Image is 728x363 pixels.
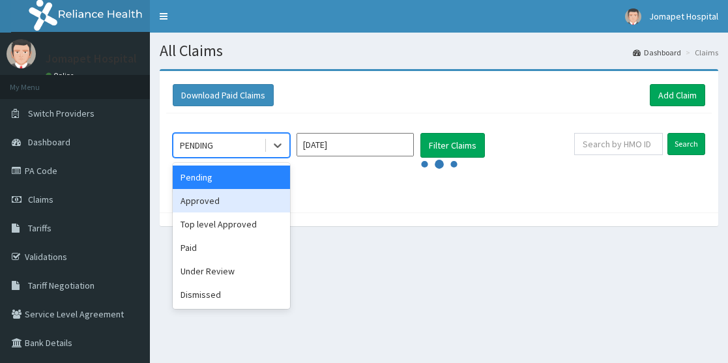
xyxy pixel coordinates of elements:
span: Tariff Negotiation [28,280,95,291]
div: Dismissed [173,283,290,306]
div: Under Review [173,259,290,283]
img: User Image [625,8,641,25]
div: Approved [173,189,290,212]
li: Claims [682,47,718,58]
div: Paid [173,236,290,259]
input: Search [667,133,705,155]
h1: All Claims [160,42,718,59]
button: Download Paid Claims [173,84,274,106]
input: Search by HMO ID [574,133,663,155]
button: Filter Claims [420,133,485,158]
div: Pending [173,166,290,189]
a: Add Claim [650,84,705,106]
img: User Image [7,39,36,68]
svg: audio-loading [420,145,459,184]
a: Dashboard [633,47,681,58]
p: Jomapet Hospital [46,53,137,65]
span: Dashboard [28,136,70,148]
div: PENDING [180,139,213,152]
div: Top level Approved [173,212,290,236]
span: Switch Providers [28,108,95,119]
input: Select Month and Year [297,133,414,156]
a: Online [46,71,77,80]
span: Tariffs [28,222,51,234]
span: Jomapet Hospital [649,10,718,22]
span: Claims [28,194,53,205]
